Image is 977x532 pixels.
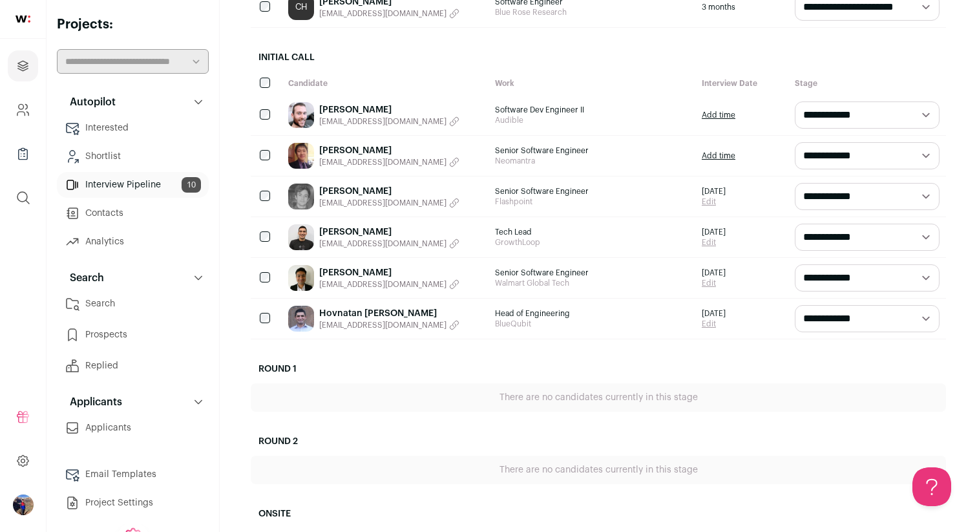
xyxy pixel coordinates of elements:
[695,72,788,95] div: Interview Date
[495,186,689,197] span: Senior Software Engineer
[57,415,209,441] a: Applicants
[495,105,689,115] span: Software Dev Engineer II
[702,308,726,319] span: [DATE]
[288,184,314,209] img: b6c9bd3654c714c5f7d6f6ebde83bac09493cb2e99d80e378e52d3855d2b7983
[288,102,314,128] img: ff26ec5291cfb9b221529179a23cbf9809696305ff0f963daad0a1b66d13a71a.jpg
[57,462,209,487] a: Email Templates
[319,307,459,320] a: Hovnatan [PERSON_NAME]
[702,268,726,278] span: [DATE]
[62,270,104,286] p: Search
[319,8,446,19] span: [EMAIL_ADDRESS][DOMAIN_NAME]
[319,239,446,249] span: [EMAIL_ADDRESS][DOMAIN_NAME]
[57,89,209,115] button: Autopilot
[912,467,951,506] iframe: Help Scout Beacon - Open
[495,227,689,237] span: Tech Lead
[282,72,488,95] div: Candidate
[319,103,459,116] a: [PERSON_NAME]
[182,177,201,193] span: 10
[57,115,209,141] a: Interested
[495,237,689,248] span: GrowthLoop
[8,94,38,125] a: Company and ATS Settings
[319,198,459,208] button: [EMAIL_ADDRESS][DOMAIN_NAME]
[495,278,689,288] span: Walmart Global Tech
[13,495,34,515] img: 16647223-medium_jpg
[8,50,38,81] a: Projects
[319,185,459,198] a: [PERSON_NAME]
[495,197,689,207] span: Flashpoint
[16,16,30,23] img: wellfound-shorthand-0d5821cbd27db2630d0214b213865d53afaa358527fdda9d0ea32b1df1b89c2c.svg
[495,319,689,329] span: BlueQubit
[288,224,314,250] img: 7004e0b9f6accef69f341cacd2f7c62f440f81ac350fdb87c05902191ba16d73
[495,308,689,319] span: Head of Engineering
[57,353,209,379] a: Replied
[57,291,209,317] a: Search
[702,319,726,329] a: Edit
[788,72,946,95] div: Stage
[251,383,946,412] div: There are no candidates currently in this stage
[488,72,695,95] div: Work
[702,197,726,207] a: Edit
[319,116,459,127] button: [EMAIL_ADDRESS][DOMAIN_NAME]
[319,279,459,290] button: [EMAIL_ADDRESS][DOMAIN_NAME]
[251,456,946,484] div: There are no candidates currently in this stage
[319,266,459,279] a: [PERSON_NAME]
[8,138,38,169] a: Company Lists
[495,268,689,278] span: Senior Software Engineer
[319,157,459,167] button: [EMAIL_ADDRESS][DOMAIN_NAME]
[702,227,726,237] span: [DATE]
[702,151,735,161] a: Add time
[57,389,209,415] button: Applicants
[319,116,446,127] span: [EMAIL_ADDRESS][DOMAIN_NAME]
[319,198,446,208] span: [EMAIL_ADDRESS][DOMAIN_NAME]
[251,427,946,456] h2: Round 2
[319,320,459,330] button: [EMAIL_ADDRESS][DOMAIN_NAME]
[57,16,209,34] h2: Projects:
[495,115,689,125] span: Audible
[57,200,209,226] a: Contacts
[702,237,726,248] a: Edit
[57,172,209,198] a: Interview Pipeline10
[251,500,946,528] h2: Onsite
[702,110,735,120] a: Add time
[702,186,726,197] span: [DATE]
[288,143,314,169] img: 525ee5716d62f4b899b3ee04a1049013ab4f4d2a4c375a64fd5cfba7b0512677
[319,8,459,19] button: [EMAIL_ADDRESS][DOMAIN_NAME]
[702,278,726,288] a: Edit
[251,355,946,383] h2: Round 1
[319,279,446,290] span: [EMAIL_ADDRESS][DOMAIN_NAME]
[13,495,34,515] button: Open dropdown
[319,144,459,157] a: [PERSON_NAME]
[251,43,946,72] h2: Initial Call
[62,394,122,410] p: Applicants
[288,306,314,332] img: df15808aaad4293bb76a77cb1330ca48f472e3ae67a4a3c18658254950dedda6.jpg
[57,322,209,348] a: Prospects
[57,229,209,255] a: Analytics
[57,265,209,291] button: Search
[288,265,314,291] img: 399858886c19f1903785be0501bb72307c605dc2719cc6b7ab272d639cacb303.jpg
[495,7,689,17] span: Blue Rose Research
[319,239,459,249] button: [EMAIL_ADDRESS][DOMAIN_NAME]
[57,490,209,516] a: Project Settings
[495,145,689,156] span: Senior Software Engineer
[319,226,459,239] a: [PERSON_NAME]
[62,94,116,110] p: Autopilot
[57,144,209,169] a: Shortlist
[495,156,689,166] span: Neomantra
[319,157,446,167] span: [EMAIL_ADDRESS][DOMAIN_NAME]
[319,320,446,330] span: [EMAIL_ADDRESS][DOMAIN_NAME]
